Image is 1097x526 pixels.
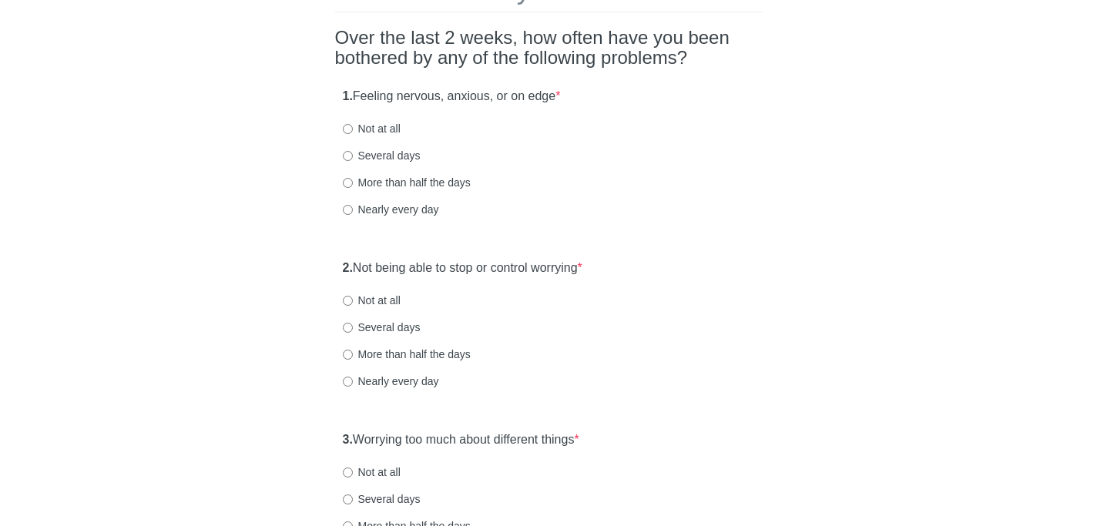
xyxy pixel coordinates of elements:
input: Not at all [343,124,353,134]
input: More than half the days [343,178,353,188]
strong: 3. [343,433,353,446]
h2: Over the last 2 weeks, how often have you been bothered by any of the following problems? [335,28,763,69]
strong: 2. [343,261,353,274]
label: Nearly every day [343,374,439,389]
label: Several days [343,491,421,507]
input: More than half the days [343,350,353,360]
input: Nearly every day [343,377,353,387]
input: Nearly every day [343,205,353,215]
label: More than half the days [343,175,471,190]
label: Worrying too much about different things [343,431,579,449]
label: Feeling nervous, anxious, or on edge [343,88,561,106]
input: Not at all [343,467,353,477]
label: Nearly every day [343,202,439,217]
input: Several days [343,151,353,161]
label: Not at all [343,121,401,136]
label: Several days [343,320,421,335]
label: Not being able to stop or control worrying [343,260,582,277]
label: Not at all [343,464,401,480]
strong: 1. [343,89,353,102]
input: Several days [343,494,353,504]
label: More than half the days [343,347,471,362]
input: Several days [343,323,353,333]
input: Not at all [343,296,353,306]
label: Several days [343,148,421,163]
label: Not at all [343,293,401,308]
